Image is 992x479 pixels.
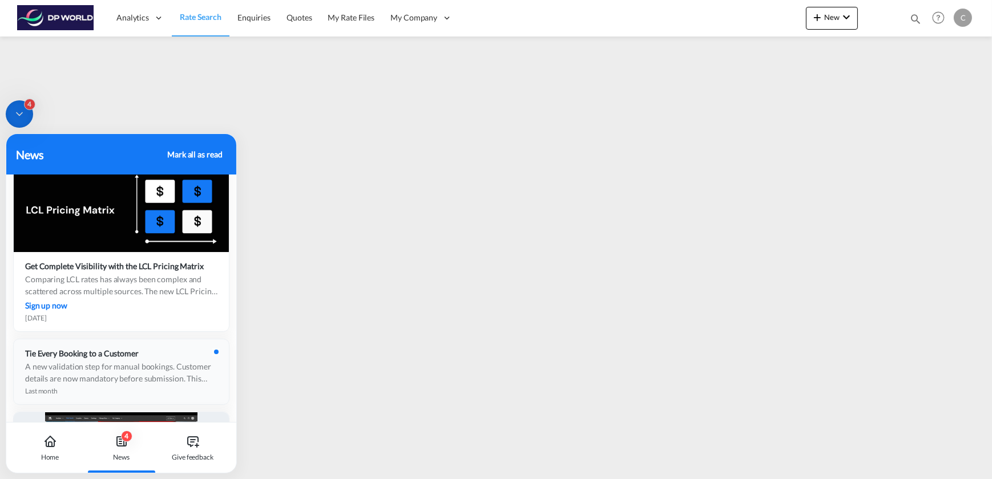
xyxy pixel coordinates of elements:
span: Help [929,8,948,27]
span: My Company [390,12,437,23]
img: c08ca190194411f088ed0f3ba295208c.png [17,5,94,31]
div: C [954,9,972,27]
span: Enquiries [237,13,271,22]
div: Help [929,8,954,29]
md-icon: icon-magnify [909,13,922,25]
span: Analytics [116,12,149,23]
span: Quotes [287,13,312,22]
span: New [810,13,853,22]
md-icon: icon-chevron-down [840,10,853,24]
span: My Rate Files [328,13,375,22]
div: icon-magnify [909,13,922,30]
button: icon-plus 400-fgNewicon-chevron-down [806,7,858,30]
md-icon: icon-plus 400-fg [810,10,824,24]
span: Rate Search [180,12,221,22]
